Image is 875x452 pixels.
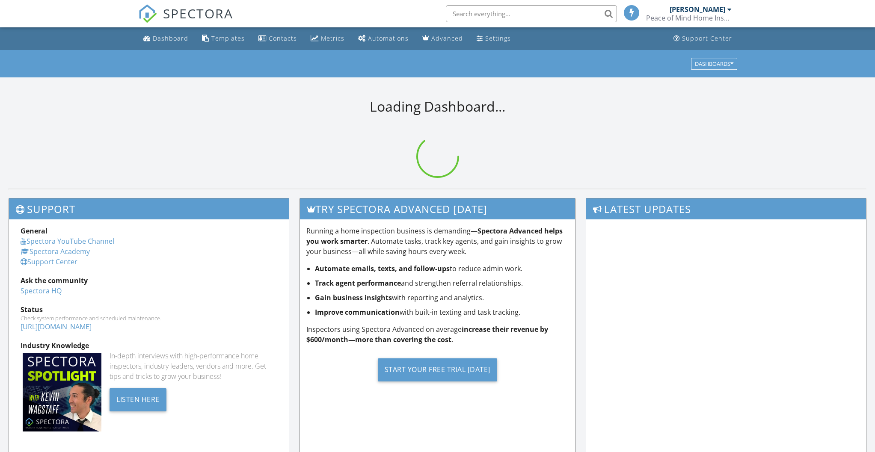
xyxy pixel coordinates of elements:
[138,12,233,30] a: SPECTORA
[315,293,392,302] strong: Gain business insights
[321,34,344,42] div: Metrics
[21,236,114,246] a: Spectora YouTube Channel
[21,226,47,236] strong: General
[355,31,412,47] a: Automations (Basic)
[315,292,568,303] li: with reporting and analytics.
[682,34,732,42] div: Support Center
[211,34,245,42] div: Templates
[21,304,277,315] div: Status
[21,315,277,322] div: Check system performance and scheduled maintenance.
[306,226,568,257] p: Running a home inspection business is demanding— . Automate tasks, track key agents, and gain ins...
[378,358,497,381] div: Start Your Free Trial [DATE]
[315,264,450,273] strong: Automate emails, texts, and follow-ups
[110,388,166,411] div: Listen Here
[485,34,511,42] div: Settings
[315,307,568,317] li: with built-in texting and task tracking.
[21,340,277,351] div: Industry Knowledge
[21,275,277,286] div: Ask the community
[269,34,297,42] div: Contacts
[315,307,400,317] strong: Improve communication
[21,257,77,266] a: Support Center
[446,5,617,22] input: Search everything...
[670,5,725,14] div: [PERSON_NAME]
[140,31,192,47] a: Dashboard
[138,4,157,23] img: The Best Home Inspection Software - Spectora
[473,31,514,47] a: Settings
[419,31,466,47] a: Advanced
[315,278,568,288] li: and strengthen referral relationships.
[306,352,568,388] a: Start Your Free Trial [DATE]
[691,58,737,70] button: Dashboards
[110,351,277,381] div: In-depth interviews with high-performance home inspectors, industry leaders, vendors and more. Ge...
[431,34,463,42] div: Advanced
[300,198,575,219] h3: Try spectora advanced [DATE]
[315,263,568,274] li: to reduce admin work.
[110,394,166,404] a: Listen Here
[695,61,733,67] div: Dashboards
[646,14,732,22] div: Peace of Mind Home Inspections
[153,34,188,42] div: Dashboard
[670,31,736,47] a: Support Center
[306,324,568,345] p: Inspectors using Spectora Advanced on average .
[307,31,348,47] a: Metrics
[21,322,92,331] a: [URL][DOMAIN_NAME]
[255,31,300,47] a: Contacts
[21,247,90,256] a: Spectora Academy
[163,4,233,22] span: SPECTORA
[306,226,563,246] strong: Spectora Advanced helps you work smarter
[21,286,62,295] a: Spectora HQ
[368,34,409,42] div: Automations
[586,198,866,219] h3: Latest Updates
[23,353,101,431] img: Spectoraspolightmain
[9,198,289,219] h3: Support
[199,31,248,47] a: Templates
[315,278,401,288] strong: Track agent performance
[306,325,548,344] strong: increase their revenue by $600/month—more than covering the cost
